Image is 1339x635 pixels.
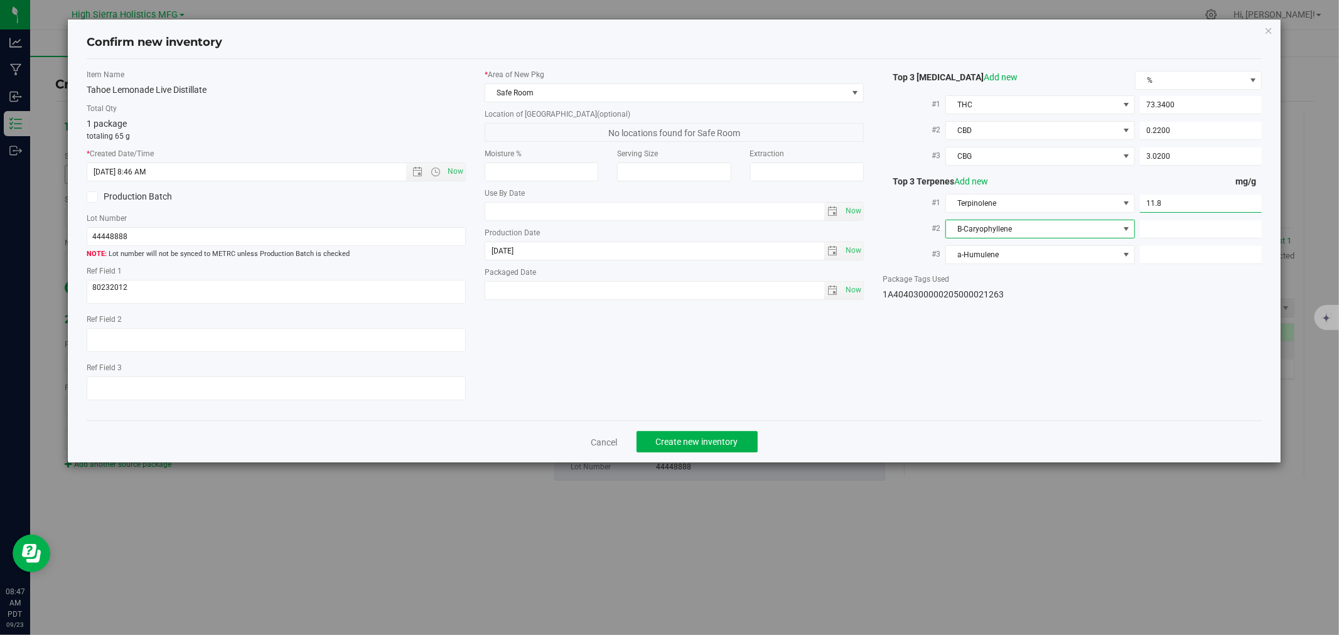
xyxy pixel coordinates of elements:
[425,167,446,177] span: Open the time view
[946,195,1119,212] span: Terpinolene
[1236,176,1262,186] span: mg/g
[591,436,618,449] a: Cancel
[485,267,864,278] label: Packaged Date
[883,176,988,186] span: Top 3 Terpenes
[883,144,946,167] label: #3
[407,167,428,177] span: Open the date view
[946,220,1119,238] span: B-Caryophyllene
[842,281,864,299] span: Set Current date
[842,282,863,299] span: select
[637,431,758,452] button: Create new inventory
[87,213,466,224] label: Lot Number
[485,188,864,199] label: Use By Date
[883,243,946,265] label: #3
[485,69,864,80] label: Area of New Pkg
[445,163,466,181] span: Set Current date
[883,274,1262,285] label: Package Tags Used
[485,84,847,102] span: Safe Room
[597,110,630,119] span: (optional)
[485,109,864,120] label: Location of [GEOGRAPHIC_DATA]
[87,119,127,129] span: 1 package
[87,131,466,142] p: totaling 65 g
[1140,96,1261,114] input: 73.3400
[883,288,1262,301] div: 1A4040300000205000021263
[87,190,267,203] label: Production Batch
[984,72,1018,82] a: Add new
[946,246,1119,264] span: a-Humulene
[13,535,50,572] iframe: Resource center
[842,242,863,260] span: select
[750,148,864,159] label: Extraction
[824,282,842,299] span: select
[1136,72,1245,89] span: %
[824,203,842,220] span: select
[87,362,466,373] label: Ref Field 3
[87,148,466,159] label: Created Date/Time
[824,242,842,260] span: select
[842,203,863,220] span: select
[954,176,988,186] a: Add new
[946,96,1119,114] span: THC
[883,119,946,141] label: #2
[87,249,466,260] span: Lot number will not be synced to METRC unless Production Batch is checked
[87,314,466,325] label: Ref Field 2
[87,265,466,277] label: Ref Field 1
[883,93,946,115] label: #1
[87,69,466,80] label: Item Name
[946,122,1119,139] span: CBD
[1140,122,1261,139] input: 0.2200
[485,227,864,238] label: Production Date
[883,191,946,214] label: #1
[842,202,864,220] span: Set Current date
[617,148,731,159] label: Serving Size
[883,217,946,240] label: #2
[1140,147,1261,165] input: 3.0200
[883,72,1018,82] span: Top 3 [MEDICAL_DATA]
[946,147,1119,165] span: CBG
[87,35,222,51] h4: Confirm new inventory
[485,148,598,159] label: Moisture %
[485,123,864,142] span: No locations found for Safe Room
[87,103,466,114] label: Total Qty
[656,437,738,447] span: Create new inventory
[87,83,466,97] div: Tahoe Lemonade Live Distillate
[842,242,864,260] span: Set Current date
